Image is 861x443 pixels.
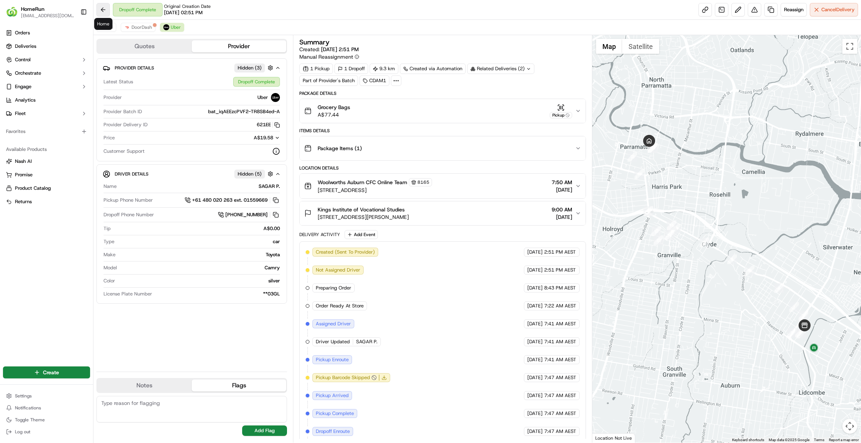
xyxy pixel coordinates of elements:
span: 7:47 AM AEST [544,410,576,417]
button: Show street map [596,39,622,54]
div: silver [118,278,280,284]
span: [STREET_ADDRESS] [318,186,432,194]
div: Pickup [550,112,572,118]
span: DoorDash [132,24,152,30]
button: Keyboard shortcuts [732,437,764,443]
div: SAGAR P. [120,183,280,190]
a: Product Catalog [6,185,87,192]
div: CDAM1 [359,75,389,86]
button: Toggle fullscreen view [842,39,857,54]
a: Report a map error [829,438,859,442]
span: Order Ready At Store [316,303,364,309]
span: A$19.58 [254,134,273,141]
div: 13 [651,226,661,236]
button: Pickup [550,104,572,118]
span: Make [104,251,115,258]
a: Open this area in Google Maps (opens a new window) [594,433,619,443]
button: Product Catalog [3,182,90,194]
button: Notifications [3,403,90,413]
div: Toyota [118,251,280,258]
span: License Plate Number [104,291,152,297]
button: Provider DetailsHidden (3) [103,62,281,74]
button: Promise [3,169,90,181]
button: Control [3,54,90,66]
a: Deliveries [3,40,90,52]
span: Toggle Theme [15,417,45,423]
span: Uber [257,94,268,101]
div: 5 [799,311,808,320]
div: Camry [120,264,280,271]
span: Promise [15,171,33,178]
img: Google [594,433,619,443]
span: 2:51 PM AEST [544,249,576,255]
span: Notifications [15,405,41,411]
span: HomeRun [21,5,44,13]
button: HomeRunHomeRun[EMAIL_ADDRESS][DOMAIN_NAME] [3,3,77,21]
button: 621EE [257,121,280,128]
button: Woolworths Auburn CFC Online Team8165[STREET_ADDRESS]7:50 AM[DATE] [300,174,586,198]
a: Created via Automation [400,63,466,74]
span: Pickup Phone Number [104,197,153,204]
span: [STREET_ADDRESS][PERSON_NAME] [318,213,409,221]
button: Uber [160,23,184,32]
span: Dropoff Phone Number [104,211,154,218]
span: bat_iqAEEzcPVF2-TR8SB4ed-A [208,108,280,115]
span: Type [104,238,114,245]
span: 7:50 AM [552,179,572,186]
div: Related Deliveries (2) [467,63,534,74]
button: Log out [3,427,90,437]
button: Manual Reassignment [299,53,359,61]
div: 1 Pickup [299,63,333,74]
button: Driver DetailsHidden (5) [103,168,281,180]
span: Returns [15,198,32,205]
a: [PHONE_NUMBER] [218,211,280,219]
span: Price [104,134,115,141]
span: Log out [15,429,30,435]
div: Available Products [3,143,90,155]
div: 18 [627,152,637,162]
span: Fleet [15,110,26,117]
div: Location Not Live [592,433,635,443]
span: Provider Delivery ID [104,121,148,128]
span: 2:51 PM AEST [544,267,576,273]
span: Woolworths Auburn CFC Online Team [318,179,407,186]
div: 20 [648,143,658,153]
span: Uber [171,24,181,30]
div: 8 [727,254,737,264]
img: doordash_logo_v2.png [124,24,130,30]
span: Reassign [784,6,803,13]
span: Grocery Bags [318,103,350,111]
button: [EMAIL_ADDRESS][DOMAIN_NAME] [21,13,74,19]
span: [DATE] [527,356,543,363]
span: [DATE] [527,285,543,291]
span: Name [104,183,117,190]
button: Pickup Barcode Skipped [316,374,377,381]
div: 17 [635,169,644,179]
div: A$0.00 [114,225,280,232]
button: Create [3,366,90,378]
span: Kings Institute of Vocational Studies [318,206,405,213]
div: 2 [787,328,797,338]
span: A$77.44 [318,111,350,118]
img: uber-new-logo.jpeg [163,24,169,30]
div: Items Details [299,128,586,134]
a: +61 480 020 263 ext. 01559669 [185,196,280,204]
button: Nash AI [3,155,90,167]
div: 14 [664,230,674,240]
span: 8165 [417,179,429,185]
span: Settings [15,393,32,399]
div: 1 [789,302,799,312]
button: Reassign [781,3,807,16]
img: HomeRun [6,6,18,18]
span: Orchestrate [15,70,41,77]
span: [DATE] [527,374,543,381]
span: Analytics [15,97,36,103]
button: Add Event [345,230,378,239]
div: 19 [648,143,657,153]
a: Nash AI [6,158,87,165]
a: Terms (opens in new tab) [814,438,824,442]
div: Home [94,18,112,30]
span: 8:43 PM AEST [544,285,576,291]
span: [DATE] [527,428,543,435]
button: Settings [3,391,90,401]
